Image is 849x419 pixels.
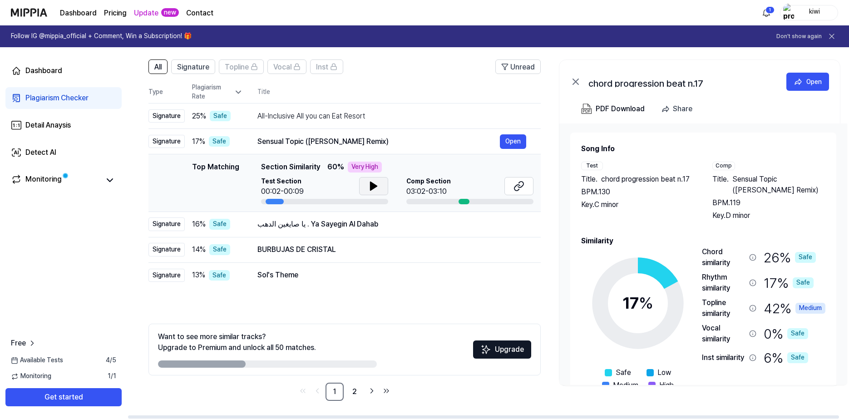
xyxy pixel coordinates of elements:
div: BPM. 119 [712,197,825,208]
div: Medium [795,303,825,314]
div: Test [581,162,603,170]
span: Comp Section [406,177,451,186]
div: Sol's Theme [257,270,526,281]
a: Contact [186,8,213,19]
div: Plagiarism Rate [192,83,243,101]
a: Plagiarism Checker [5,87,122,109]
div: 00:02-00:09 [261,186,304,197]
span: Topline [225,62,249,73]
a: Monitoring [11,174,100,187]
span: 16 % [192,219,206,230]
div: Signature [148,269,185,282]
div: Signature [148,243,185,256]
button: 알림1 [759,5,774,20]
div: 26 % [764,246,816,268]
div: BPM. 130 [581,187,694,197]
div: Inst similarity [702,352,745,363]
div: Safe [209,270,230,281]
span: % [639,293,653,313]
span: Signature [177,62,209,73]
div: Very High [348,162,382,173]
div: Sensual Topic ([PERSON_NAME] Remix) [257,136,500,147]
div: Key. C minor [581,199,694,210]
button: PDF Download [579,100,647,118]
div: Chord similarity [702,246,745,268]
div: Safe [209,244,230,255]
div: Share [673,103,692,115]
span: Free [11,338,26,349]
span: Monitoring [11,372,51,381]
div: chord progression beat n.17 [588,76,770,87]
span: Inst [316,62,328,73]
div: Open [806,77,822,87]
div: Safe [210,111,231,122]
span: High [659,380,674,391]
div: kiwi [797,7,832,17]
div: Safe [787,352,808,363]
span: Section Similarity [261,162,320,173]
div: Comp [712,162,735,170]
span: 1 / 1 [108,372,116,381]
div: new [161,8,179,17]
button: Signature [171,59,215,74]
a: Song InfoTestTitle.chord progression beat n.17BPM.130Key.C minorCompTitle.Sensual Topic ([PERSON_... [559,123,847,385]
div: Top Matching [192,162,239,204]
div: Want to see more similar tracks? Upgrade to Premium and unlock all 50 matches. [158,331,316,353]
div: Dashboard [25,65,62,76]
button: Inst [310,59,343,74]
span: 25 % [192,111,206,122]
button: Don't show again [776,33,822,40]
div: يا صايغين الدهب . Ya Sayegin Al Dahab [257,219,526,230]
span: 4 / 5 [106,356,116,365]
a: Detail Anaysis [5,114,122,136]
h2: Song Info [581,143,825,154]
div: Signature [148,135,185,148]
button: Upgrade [473,340,531,359]
a: Update [134,8,158,19]
div: Safe [209,136,230,147]
button: All [148,59,168,74]
span: 17 % [192,136,205,147]
a: 2 [346,383,364,401]
div: Vocal similarity [702,323,745,345]
div: Safe [209,219,230,230]
nav: pagination [148,383,541,401]
div: 17 % [764,272,814,294]
a: Go to first page [296,384,309,397]
span: Test Section [261,177,304,186]
div: PDF Download [596,103,645,115]
img: 알림 [761,7,772,18]
h2: Similarity [581,236,825,246]
span: Title . [712,174,729,196]
span: 13 % [192,270,205,281]
span: Unread [510,62,535,73]
div: Plagiarism Checker [25,93,89,104]
span: Low [657,367,671,378]
div: 03:02-03:10 [406,186,451,197]
a: Pricing [104,8,127,19]
a: Go to last page [380,384,393,397]
button: Vocal [267,59,306,74]
a: Open [500,134,526,149]
span: Sensual Topic ([PERSON_NAME] Remix) [732,174,825,196]
div: BURBUJAS DE CRISTAL [257,244,526,255]
h1: Follow IG @mippia_official + Comment, Win a Subscription! 🎁 [11,32,192,41]
a: Dashboard [5,60,122,82]
img: profile [783,4,794,22]
div: Safe [787,328,808,339]
button: Open [786,73,829,91]
span: All [154,62,162,73]
button: Topline [219,59,264,74]
button: Share [657,100,700,118]
div: Signature [148,109,185,123]
a: SparklesUpgrade [473,348,531,357]
a: Free [11,338,37,349]
div: 0 % [764,323,808,345]
button: Unread [495,59,541,74]
img: PDF Download [581,104,592,114]
a: Go to previous page [311,384,324,397]
div: Detail Anaysis [25,120,71,131]
div: Rhythm similarity [702,272,745,294]
button: Get started [5,388,122,406]
span: 14 % [192,244,206,255]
